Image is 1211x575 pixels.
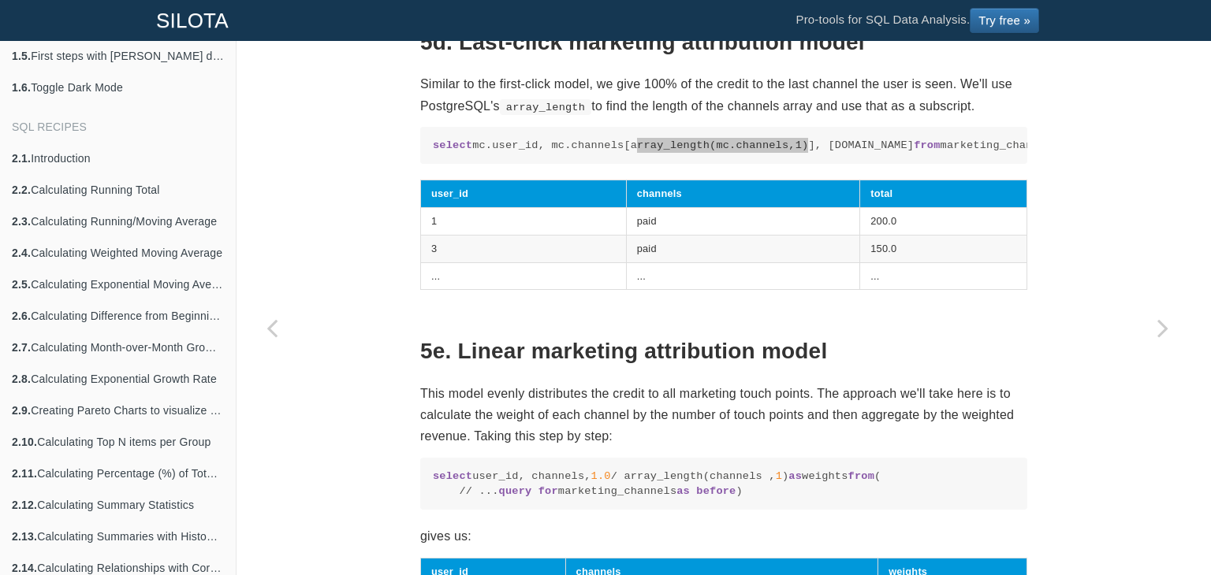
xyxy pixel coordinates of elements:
td: ... [860,262,1027,290]
iframe: Drift Widget Chat Controller [1132,496,1192,556]
b: 2.9. [12,404,31,417]
span: 1 [776,470,782,482]
span: 1 [796,139,802,151]
p: This model evenly distributes the credit to all marketing touch points. The approach we'll take h... [420,383,1027,447]
span: from [914,139,940,151]
span: 1.0 [591,470,611,482]
th: user_id [421,180,627,208]
span: as [676,485,690,497]
b: 2.12. [12,499,37,511]
code: mc.user_id, mc.channels[array_length(mc.channels, )], [DOMAIN_NAME] marketing_channels mc revenue... [433,138,1015,153]
span: for [538,485,558,497]
b: 1.6. [12,81,31,94]
b: 2.6. [12,310,31,322]
b: 2.1. [12,152,31,165]
b: 2.13. [12,530,37,543]
a: Next page: Funnel Analysis [1127,80,1198,575]
span: as [788,470,802,482]
td: 1 [421,208,627,236]
code: user_id, channels, / array_length(channels , ) weights ( // ... marketing_channels ) [433,469,1015,499]
code: array_length [500,99,592,115]
td: 3 [421,235,627,262]
span: from [848,470,874,482]
td: 200.0 [860,208,1027,236]
a: Try free » [970,8,1039,33]
td: ... [626,262,860,290]
td: paid [626,235,860,262]
b: 2.3. [12,215,31,228]
b: 2.10. [12,436,37,448]
span: query [499,485,532,497]
td: 150.0 [860,235,1027,262]
h2: 5d. Last-click marketing attribution model [420,31,1027,55]
b: 2.7. [12,341,31,354]
span: before [696,485,736,497]
span: select [433,470,472,482]
p: gives us: [420,525,1027,547]
a: Previous page: SQL's NULL values: comparing, sorting, converting and joining with real values [237,80,307,575]
b: 2.4. [12,247,31,259]
p: Similar to the first-click model, we give 100% of the credit to the last channel the user is seen... [420,73,1027,116]
b: 2.11. [12,467,37,480]
b: 2.8. [12,373,31,385]
b: 1.5. [12,50,31,62]
td: paid [626,208,860,236]
th: channels [626,180,860,208]
b: 2.2. [12,184,31,196]
li: Pro-tools for SQL Data Analysis. [780,1,1055,40]
b: 2.5. [12,278,31,291]
b: 2.14. [12,562,37,574]
td: ... [421,262,627,290]
th: total [860,180,1027,208]
a: SILOTA [144,1,240,40]
h2: 5e. Linear marketing attribution model [420,339,1027,364]
span: select [433,139,472,151]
